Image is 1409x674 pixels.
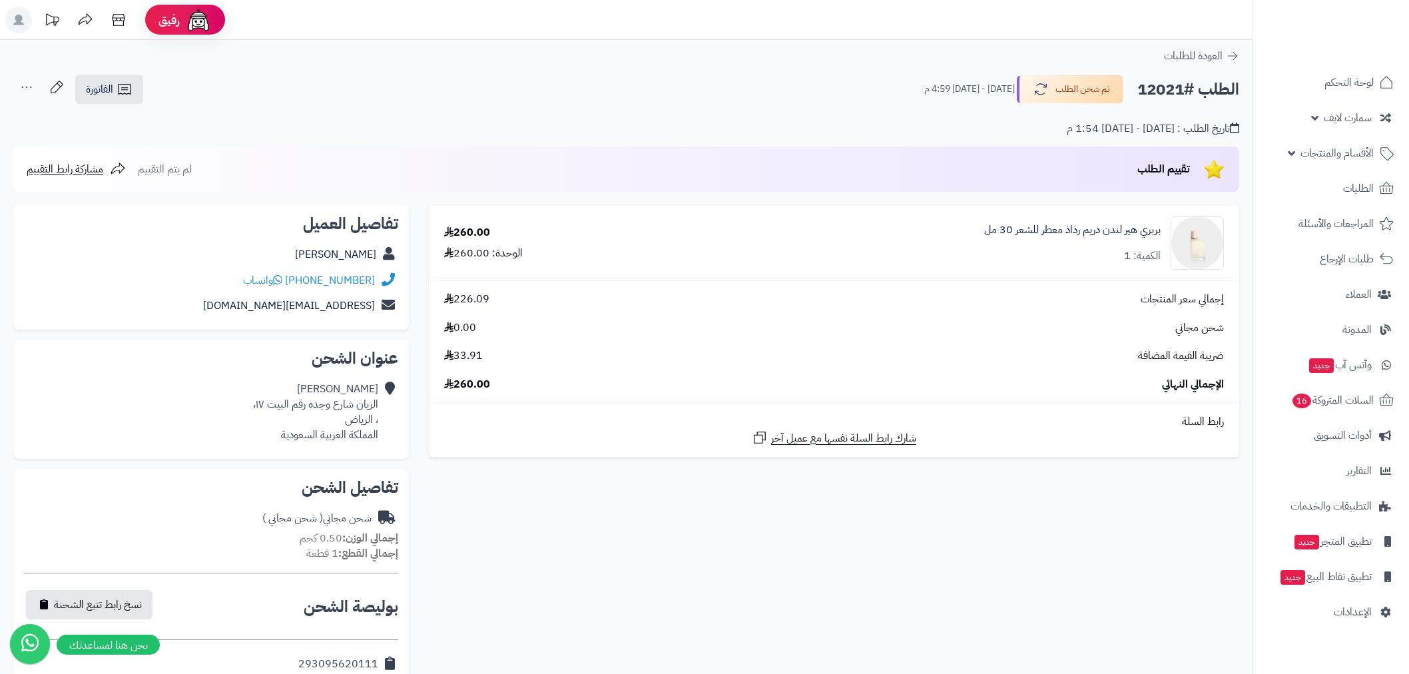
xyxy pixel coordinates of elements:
[1320,250,1374,268] span: طلبات الإرجاع
[298,657,378,672] div: 293095620111
[1308,356,1372,374] span: وآتس آب
[1261,384,1401,416] a: السلات المتروكة16
[1261,420,1401,452] a: أدوات التسويق
[1261,278,1401,310] a: العملاء
[338,545,398,561] strong: إجمالي القطع:
[262,511,372,526] div: شحن مجاني
[434,414,1234,430] div: رابط السلة
[54,597,142,613] span: نسخ رابط تتبع الشحنة
[1291,391,1374,410] span: السلات المتروكة
[444,225,490,240] div: 260.00
[1280,570,1305,585] span: جديد
[26,590,152,619] button: نسخ رابط تتبع الشحنة
[1261,314,1401,346] a: المدونة
[1138,348,1224,364] span: ضريبة القيمة المضافة
[1137,76,1239,103] h2: الطلب #12021
[1300,144,1374,163] span: الأقسام والمنتجات
[1261,455,1401,487] a: التقارير
[984,222,1161,238] a: بربري هير لندن دريم رذاذ معطر للشعر 30 مل
[342,530,398,546] strong: إجمالي الوزن:
[304,599,398,615] h2: بوليصة الشحن
[86,81,113,97] span: الفاتورة
[1279,567,1372,586] span: تطبيق نقاط البيع
[1162,377,1224,392] span: الإجمالي النهائي
[1141,292,1224,307] span: إجمالي سعر المنتجات
[1261,525,1401,557] a: تطبيق المتجرجديد
[285,272,375,288] a: [PHONE_NUMBER]
[1290,497,1372,515] span: التطبيقات والخدمات
[771,431,916,446] span: شارك رابط السلة نفسها مع عميل آخر
[243,272,282,288] a: واتساب
[1137,161,1190,177] span: تقييم الطلب
[1164,48,1239,64] a: العودة للطلبات
[752,430,916,446] a: شارك رابط السلة نفسها مع عميل آخر
[1298,214,1374,233] span: المراجعات والأسئلة
[1261,243,1401,275] a: طلبات الإرجاع
[1293,532,1372,551] span: تطبيق المتجر
[1171,216,1223,270] img: 3616300892411-burberry-burberry-her-london-dream-_w_-hair-mist-30-ml-90x90.png
[444,377,490,392] span: 260.00
[1261,172,1401,204] a: الطلبات
[158,12,180,28] span: رفيق
[444,348,483,364] span: 33.91
[1324,109,1372,127] span: سمارت لايف
[1067,121,1239,137] div: تاريخ الطلب : [DATE] - [DATE] 1:54 م
[1261,561,1401,593] a: تطبيق نقاط البيعجديد
[444,320,476,336] span: 0.00
[1294,535,1319,549] span: جديد
[27,161,103,177] span: مشاركة رابط التقييم
[1175,320,1224,336] span: شحن مجاني
[444,246,523,261] div: الوحدة: 260.00
[1261,490,1401,522] a: التطبيقات والخدمات
[1164,48,1223,64] span: العودة للطلبات
[1261,349,1401,381] a: وآتس آبجديد
[24,216,398,232] h2: تفاصيل العميل
[24,350,398,366] h2: عنوان الشحن
[1346,285,1372,304] span: العملاء
[35,7,69,37] a: تحديثات المنصة
[24,480,398,496] h2: تفاصيل الشحن
[138,161,192,177] span: لم يتم التقييم
[300,530,398,546] small: 0.50 كجم
[1261,67,1401,99] a: لوحة التحكم
[295,246,376,262] a: [PERSON_NAME]
[253,382,378,442] div: [PERSON_NAME] الريان شارع وجده رقم البيت ١٧، ، الرياض المملكة العربية السعودية
[203,298,375,314] a: [EMAIL_ADDRESS][DOMAIN_NAME]
[1309,358,1334,373] span: جديد
[75,75,143,104] a: الفاتورة
[924,83,1015,96] small: [DATE] - [DATE] 4:59 م
[1261,596,1401,628] a: الإعدادات
[1334,603,1372,621] span: الإعدادات
[1343,179,1374,198] span: الطلبات
[1314,426,1372,445] span: أدوات التسويق
[262,510,323,526] span: ( شحن مجاني )
[1124,248,1161,264] div: الكمية: 1
[1324,73,1374,92] span: لوحة التحكم
[1318,29,1396,57] img: logo-2.png
[1342,320,1372,339] span: المدونة
[1017,75,1123,103] button: تم شحن الطلب
[1292,394,1312,409] span: 16
[27,161,126,177] a: مشاركة رابط التقييم
[1261,208,1401,240] a: المراجعات والأسئلة
[444,292,489,307] span: 226.09
[306,545,398,561] small: 1 قطعة
[185,7,212,33] img: ai-face.png
[1346,462,1372,480] span: التقارير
